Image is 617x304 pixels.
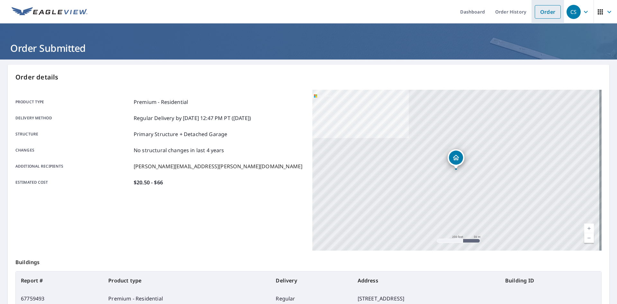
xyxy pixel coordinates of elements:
[134,114,251,122] p: Regular Delivery by [DATE] 12:47 PM PT ([DATE])
[15,72,602,82] p: Order details
[500,272,601,290] th: Building ID
[134,130,227,138] p: Primary Structure + Detached Garage
[448,149,464,169] div: Dropped pin, building 1, Residential property, 3303 N 10th St Ozark, MO 65721
[584,224,594,233] a: Current Level 17, Zoom In
[15,251,602,271] p: Buildings
[134,98,188,106] p: Premium - Residential
[134,179,163,186] p: $20.50 - $66
[12,7,87,17] img: EV Logo
[535,5,561,19] a: Order
[103,272,271,290] th: Product type
[584,233,594,243] a: Current Level 17, Zoom Out
[16,272,103,290] th: Report #
[271,272,352,290] th: Delivery
[134,146,224,154] p: No structural changes in last 4 years
[15,130,131,138] p: Structure
[15,114,131,122] p: Delivery method
[15,146,131,154] p: Changes
[15,179,131,186] p: Estimated cost
[8,41,609,55] h1: Order Submitted
[353,272,500,290] th: Address
[15,162,131,170] p: Additional recipients
[134,162,302,170] p: [PERSON_NAME][EMAIL_ADDRESS][PERSON_NAME][DOMAIN_NAME]
[567,5,581,19] div: CS
[15,98,131,106] p: Product type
